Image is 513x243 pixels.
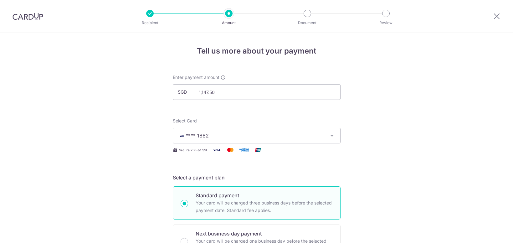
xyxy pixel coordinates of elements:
[224,146,237,154] img: Mastercard
[284,20,331,26] p: Document
[252,146,264,154] img: Union Pay
[173,174,341,181] h5: Select a payment plan
[127,20,173,26] p: Recipient
[196,199,333,214] p: Your card will be charged three business days before the selected payment date. Standard fee appl...
[179,147,208,153] span: Secure 256-bit SSL
[173,84,341,100] input: 0.00
[13,13,43,20] img: CardUp
[363,20,409,26] p: Review
[173,118,197,123] span: translation missing: en.payables.payment_networks.credit_card.summary.labels.select_card
[173,74,219,80] span: Enter payment amount
[238,146,250,154] img: American Express
[173,45,341,57] h4: Tell us more about your payment
[210,146,223,154] img: Visa
[178,89,194,95] span: SGD
[473,224,507,240] iframe: Opens a widget where you can find more information
[206,20,252,26] p: Amount
[196,192,333,199] p: Standard payment
[178,134,186,138] img: VISA
[196,230,333,237] p: Next business day payment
